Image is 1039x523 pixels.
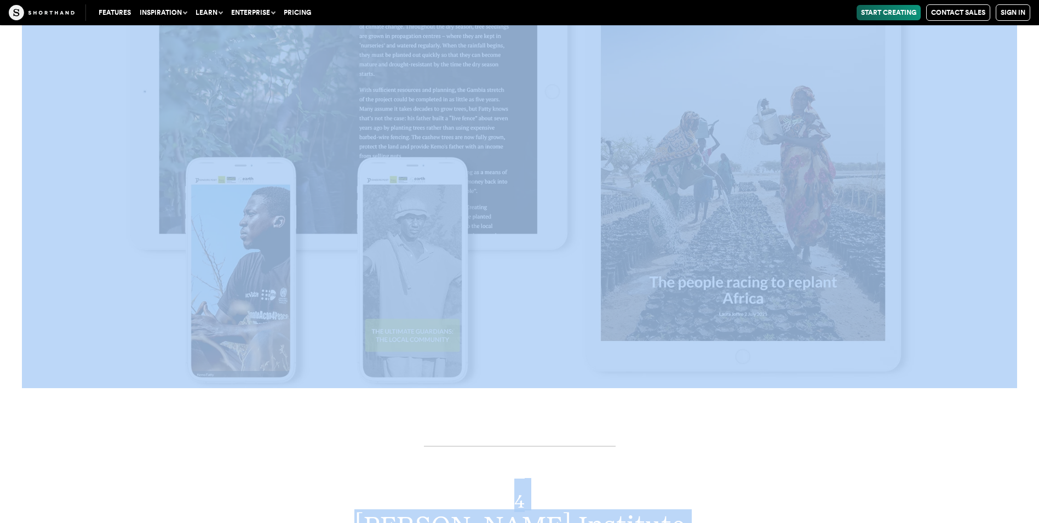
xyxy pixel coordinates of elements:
[227,5,279,20] button: Enterprise
[996,4,1030,21] a: Sign in
[279,5,315,20] a: Pricing
[94,5,135,20] a: Features
[135,5,191,20] button: Inspiration
[514,490,525,512] sub: 4
[9,5,74,20] img: The Craft
[926,4,990,21] a: Contact Sales
[857,5,921,20] a: Start Creating
[191,5,227,20] button: Learn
